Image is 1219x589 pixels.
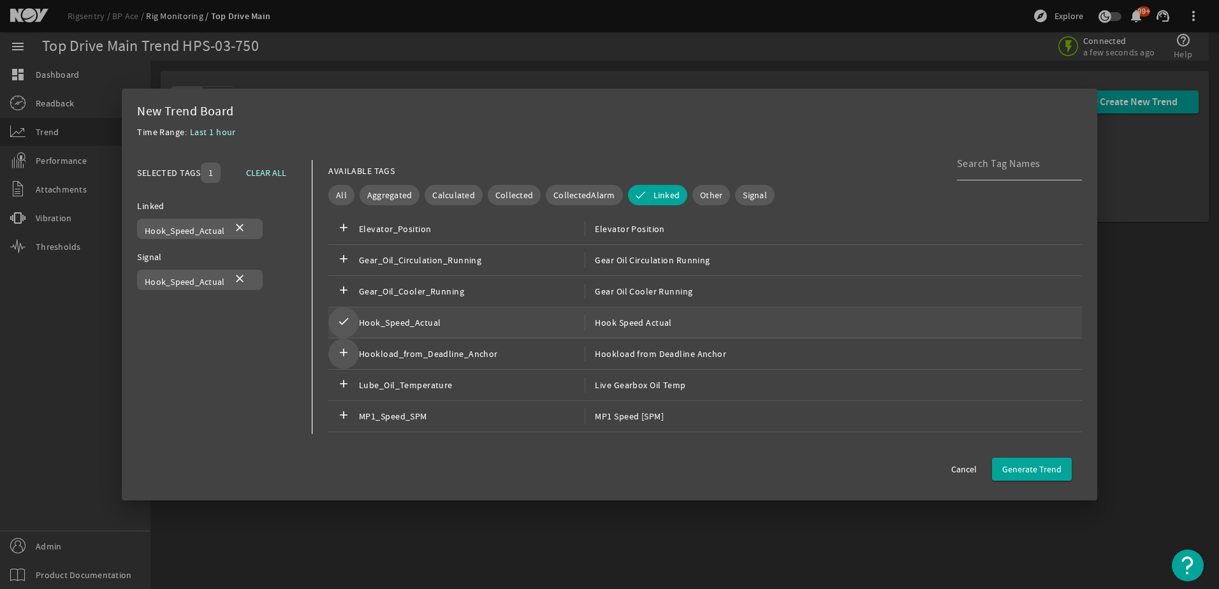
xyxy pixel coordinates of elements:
span: Elevator Position [585,221,665,236]
button: CLEAR ALL [236,161,296,184]
span: Signal [743,189,767,201]
button: Generate Trend [992,458,1072,481]
span: Gear Oil Circulation Running [585,252,710,268]
mat-icon: add [336,346,351,361]
span: Hook_Speed_Actual [359,315,585,330]
span: Cancel [951,463,977,476]
mat-icon: check [336,315,351,330]
span: Hook Speed Actual [585,315,672,330]
span: Collected [495,189,533,201]
span: Gear Oil Cooler Running [585,284,693,299]
div: AVAILABLE TAGS [328,163,395,178]
mat-icon: add [336,221,351,236]
span: 1 [208,166,213,179]
span: Live Gearbox Oil Temp [585,377,686,393]
span: Calculated [432,189,475,201]
span: Other [700,189,722,201]
input: Search Tag Names [957,156,1072,171]
span: MP1 Speed [SPM] [585,409,664,424]
mat-icon: close [232,221,247,236]
span: CLEAR ALL [246,165,286,180]
mat-icon: add [336,284,351,299]
div: New Trend Board [137,104,1082,119]
span: Last 1 hour [190,126,236,138]
span: Hook_Speed_Actual [145,276,224,287]
span: Lube_Oil_Temperature [359,377,585,393]
div: SELECTED TAGS [137,165,201,180]
span: Gear_Oil_Circulation_Running [359,252,585,268]
span: Generate Trend [1002,463,1062,476]
mat-icon: add [336,252,351,268]
span: Hookload_from_Deadline_Anchor [359,346,585,361]
span: Gear_Oil_Cooler_Running [359,284,585,299]
button: Open Resource Center [1172,549,1204,581]
span: Aggregated [367,189,412,201]
div: Linked [137,198,296,214]
span: Hookload from Deadline Anchor [585,346,727,361]
span: MP1_Speed_SPM [359,409,585,424]
mat-icon: add [336,409,351,424]
span: Elevator_Position [359,221,585,236]
span: All [336,189,347,201]
div: Time Range: [137,124,190,147]
button: Cancel [941,458,987,481]
mat-icon: close [232,272,247,287]
div: Signal [137,249,296,265]
span: Hook_Speed_Actual [145,225,224,236]
span: Linked [653,189,680,201]
mat-icon: add [336,377,351,393]
span: CollectedAlarm [553,189,615,201]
